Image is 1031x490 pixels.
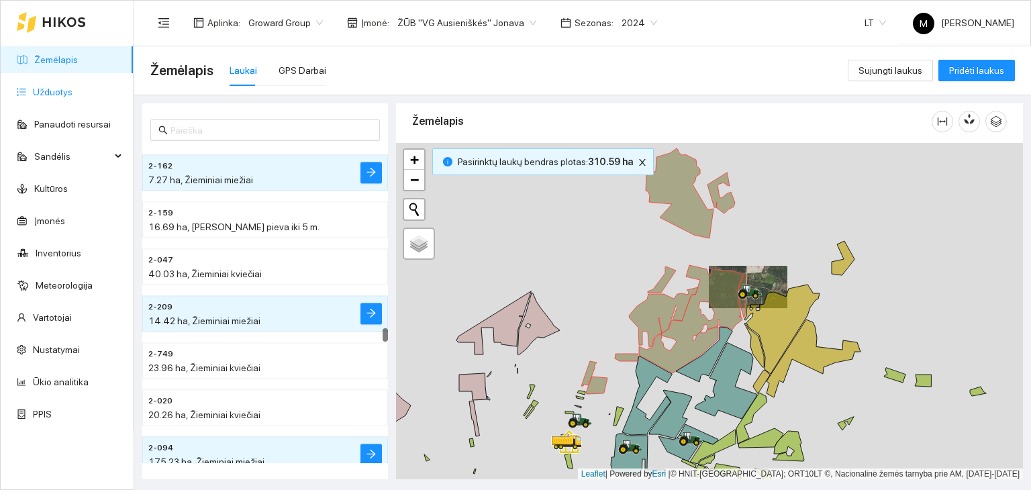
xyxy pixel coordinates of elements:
span: Sezonas : [575,15,613,30]
button: menu-fold [150,9,177,36]
span: [PERSON_NAME] [913,17,1014,28]
span: Sujungti laukus [858,63,922,78]
input: Paieška [170,123,372,138]
a: Žemėlapis [34,54,78,65]
a: PPIS [33,409,52,420]
span: 14.42 ha, Žieminiai miežiai [148,315,260,326]
a: Kultūros [34,183,68,194]
a: Sujungti laukus [848,65,933,76]
a: Esri [652,469,667,479]
a: Layers [404,229,434,258]
span: arrow-right [366,307,377,320]
a: Ūkio analitika [33,377,89,387]
div: GPS Darbai [279,63,326,78]
span: info-circle [443,157,452,166]
span: 40.03 ha, Žieminiai kviečiai [148,268,262,279]
a: Zoom in [404,150,424,170]
span: | [669,469,671,479]
a: Užduotys [33,87,72,97]
span: 2-020 [148,395,173,408]
span: Aplinka : [207,15,240,30]
button: arrow-right [360,162,382,183]
button: arrow-right [360,444,382,465]
span: arrow-right [366,448,377,461]
a: Meteorologija [36,280,93,291]
button: close [634,154,650,170]
a: Zoom out [404,170,424,190]
span: shop [347,17,358,28]
b: 310.59 ha [588,156,633,167]
button: arrow-right [360,303,382,324]
div: Žemėlapis [412,102,932,140]
span: 2024 [622,13,657,33]
span: search [158,126,168,135]
a: Inventorius [36,248,81,258]
span: 2-209 [148,301,173,314]
span: Įmonė : [361,15,389,30]
span: menu-fold [158,17,170,29]
div: | Powered by © HNIT-[GEOGRAPHIC_DATA]; ORT10LT ©, Nacionalinė žemės tarnyba prie AM, [DATE]-[DATE] [578,469,1023,480]
button: Sujungti laukus [848,60,933,81]
span: layout [193,17,204,28]
a: Įmonės [34,215,65,226]
a: Panaudoti resursai [34,119,111,130]
span: M [920,13,928,34]
span: 23.96 ha, Žieminiai kviečiai [148,362,260,373]
button: Initiate a new search [404,199,424,219]
button: Pridėti laukus [938,60,1015,81]
span: 175.23 ha, Žieminiai miežiai [148,456,264,467]
span: 2-159 [148,207,173,220]
span: + [410,151,419,168]
span: 2-047 [148,254,173,267]
div: Laukai [230,63,257,78]
span: LT [865,13,886,33]
span: 2-094 [148,442,173,455]
span: Žemėlapis [150,60,213,81]
span: ŽŪB "VG Ausieniškės" Jonava [397,13,536,33]
span: 16.69 ha, [PERSON_NAME] pieva iki 5 m. [148,222,320,232]
span: close [635,158,650,167]
span: 2-749 [148,348,173,361]
span: − [410,171,419,188]
a: Pridėti laukus [938,65,1015,76]
span: Pridėti laukus [949,63,1004,78]
a: Nustatymai [33,344,80,355]
span: Pasirinktų laukų bendras plotas : [458,154,633,169]
a: Vartotojai [33,312,72,323]
span: Groward Group [248,13,323,33]
span: arrow-right [366,166,377,179]
span: column-width [932,116,952,127]
a: Leaflet [581,469,605,479]
span: 20.26 ha, Žieminiai kviečiai [148,409,260,420]
span: calendar [560,17,571,28]
span: 2-162 [148,160,173,173]
span: 7.27 ha, Žieminiai miežiai [148,175,253,185]
span: Sandėlis [34,143,111,170]
button: column-width [932,111,953,132]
